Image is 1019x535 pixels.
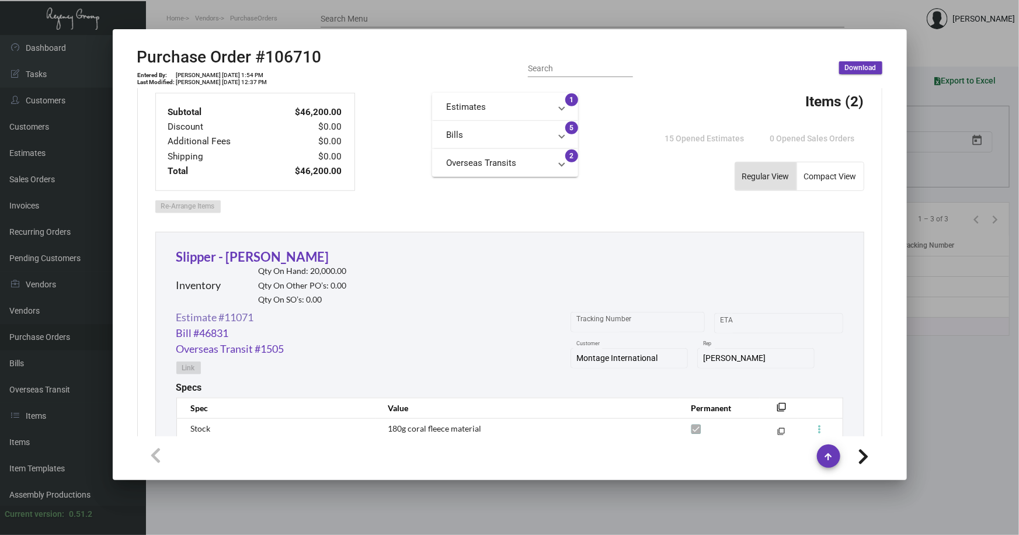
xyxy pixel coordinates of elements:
button: Regular View [735,162,797,190]
h2: Qty On SO’s: 0.00 [259,295,347,305]
a: Slipper - [PERSON_NAME] [176,249,329,265]
td: Shipping [168,150,268,164]
td: Total [168,164,268,179]
mat-icon: filter_none [777,406,787,415]
mat-panel-title: Bills [446,128,550,142]
button: Compact View [797,162,864,190]
td: Discount [168,120,268,134]
th: Permanent [680,398,760,418]
button: 0 Opened Sales Orders [761,128,864,149]
a: Estimate #11071 [176,310,254,325]
td: [PERSON_NAME] [DATE] 12:37 PM [176,79,268,86]
span: 180g coral fleece material [388,423,481,433]
button: Re-Arrange Items [155,200,221,213]
mat-panel-title: Overseas Transits [446,157,550,170]
td: [PERSON_NAME] [DATE] 1:54 PM [176,72,268,79]
h2: Qty On Hand: 20,000.00 [259,266,347,276]
td: $0.00 [267,120,342,134]
a: Overseas Transit #1505 [176,341,284,357]
td: Additional Fees [168,134,268,149]
mat-expansion-panel-header: Estimates [432,93,578,121]
div: Current version: [5,508,64,520]
th: Value [376,398,679,418]
span: 0 Opened Sales Orders [770,134,855,143]
mat-icon: filter_none [777,430,785,437]
mat-expansion-panel-header: Overseas Transits [432,149,578,177]
td: $0.00 [267,134,342,149]
td: Subtotal [168,105,268,120]
h3: Items (2) [806,93,864,110]
td: $0.00 [267,150,342,164]
th: Spec [176,398,376,418]
span: Re-Arrange Items [161,203,215,211]
td: Last Modified: [137,79,176,86]
span: Link [182,363,195,373]
h2: Qty On Other PO’s: 0.00 [259,281,347,291]
button: 15 Opened Estimates [656,128,754,149]
a: Bill #46831 [176,325,229,341]
button: Link [176,362,201,374]
input: Start date [720,318,756,328]
input: End date [766,318,822,328]
span: Download [845,63,877,73]
span: 15 Opened Estimates [665,134,745,143]
span: Stock [191,423,211,433]
td: $46,200.00 [267,164,342,179]
h2: Specs [176,382,202,393]
div: 0.51.2 [69,508,92,520]
button: Download [839,61,882,74]
mat-panel-title: Estimates [446,100,550,114]
td: Entered By: [137,72,176,79]
mat-expansion-panel-header: Bills [432,121,578,149]
td: $46,200.00 [267,105,342,120]
h2: Purchase Order #106710 [137,47,322,67]
h2: Inventory [176,279,221,292]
